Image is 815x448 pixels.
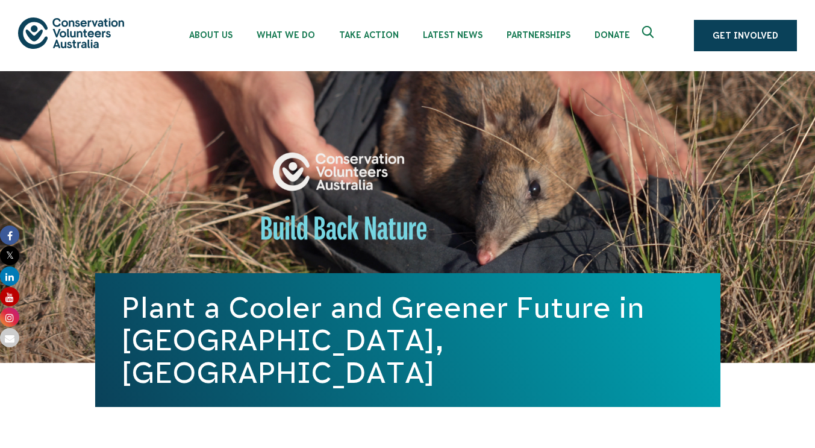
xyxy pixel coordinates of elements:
[642,26,657,45] span: Expand search box
[423,30,482,40] span: Latest News
[18,17,124,48] img: logo.svg
[257,30,315,40] span: What We Do
[189,30,233,40] span: About Us
[507,30,570,40] span: Partnerships
[122,291,694,389] h1: Plant a Cooler and Greener Future in [GEOGRAPHIC_DATA], [GEOGRAPHIC_DATA]
[635,21,664,50] button: Expand search box Close search box
[595,30,630,40] span: Donate
[339,30,399,40] span: Take Action
[694,20,797,51] a: Get Involved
